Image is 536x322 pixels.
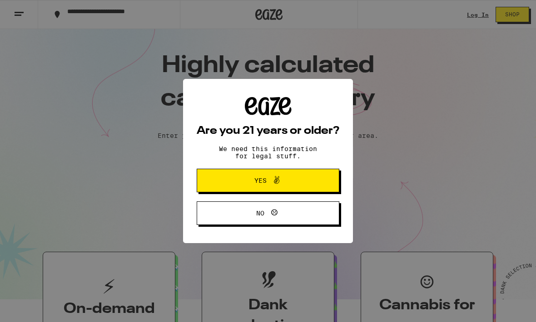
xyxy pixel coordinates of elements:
button: Yes [197,169,339,192]
span: Hi. Need any help? [5,6,65,14]
span: Yes [254,177,267,184]
button: No [197,201,339,225]
p: We need this information for legal stuff. [211,145,325,160]
span: No [256,210,264,216]
h2: Are you 21 years or older? [197,126,339,137]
